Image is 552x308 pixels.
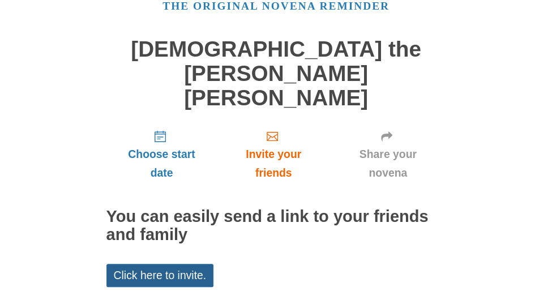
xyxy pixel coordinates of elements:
[106,37,446,110] h1: [DEMOGRAPHIC_DATA] the [PERSON_NAME] [PERSON_NAME]
[106,208,446,244] h2: You can easily send a link to your friends and family
[106,121,217,189] a: Choose start date
[330,121,446,189] a: Share your novena
[228,145,318,182] span: Invite your friends
[341,145,435,182] span: Share your novena
[217,121,330,189] a: Invite your friends
[118,145,206,182] span: Choose start date
[106,264,214,287] a: Click here to invite.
